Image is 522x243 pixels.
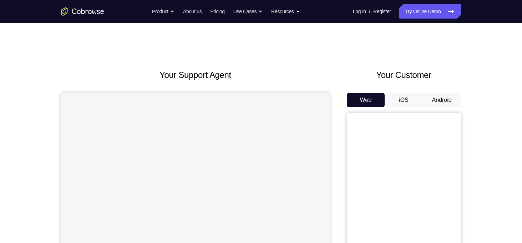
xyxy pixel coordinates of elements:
[423,93,461,107] button: Android
[399,4,461,19] a: Try Online Demo
[152,4,174,19] button: Product
[61,7,104,16] a: Go to the home page
[271,4,300,19] button: Resources
[373,4,391,19] a: Register
[353,4,366,19] a: Log In
[347,93,385,107] button: Web
[385,93,423,107] button: iOS
[61,69,330,81] h2: Your Support Agent
[210,4,224,19] a: Pricing
[347,69,461,81] h2: Your Customer
[369,7,370,16] span: /
[183,4,202,19] a: About us
[233,4,263,19] button: Use Cases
